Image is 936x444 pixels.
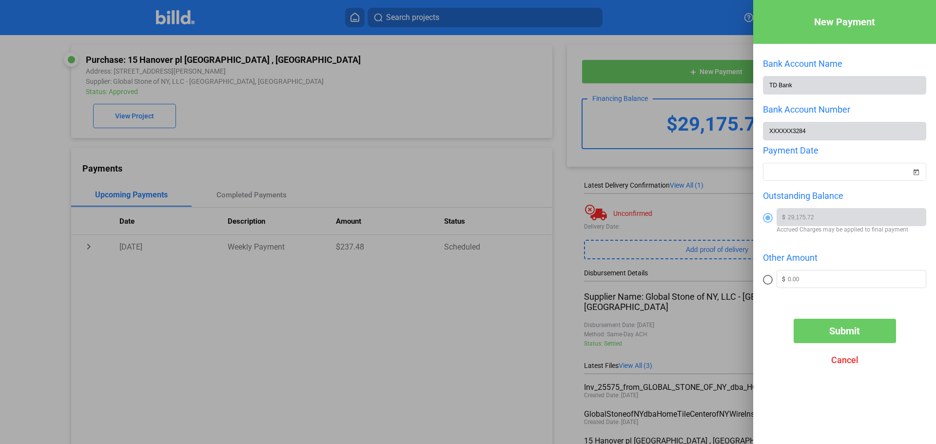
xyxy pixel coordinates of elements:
div: Other Amount [763,252,926,263]
div: Bank Account Number [763,104,926,115]
span: $ [777,270,788,288]
button: Cancel [794,348,896,372]
div: Payment Date [763,145,926,155]
input: 0.00 [788,209,926,223]
span: Accrued Charges may be applied to final payment [777,226,926,233]
input: 0.00 [788,270,926,285]
span: Submit [829,325,860,337]
div: Outstanding Balance [763,191,926,201]
span: Cancel [831,355,858,365]
div: Bank Account Name [763,58,926,69]
span: $ [777,209,788,226]
button: Submit [794,319,896,343]
button: Open calendar [911,161,921,171]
